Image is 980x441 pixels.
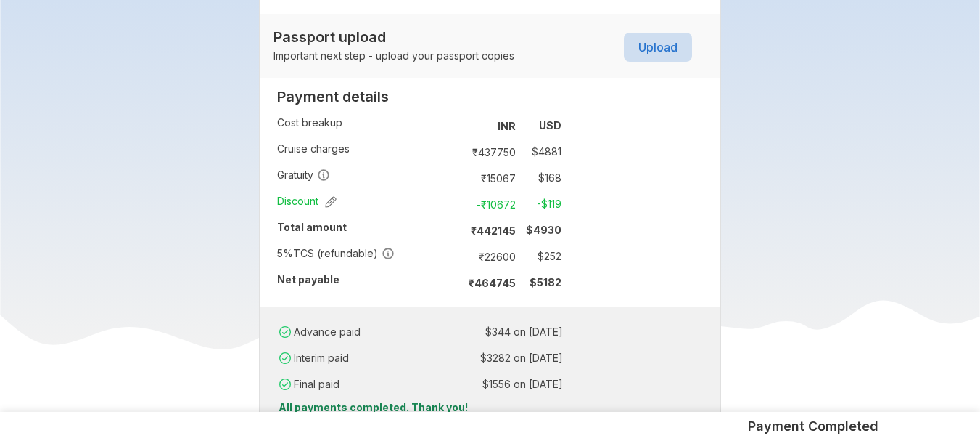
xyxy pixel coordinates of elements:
strong: INR [498,120,516,132]
strong: $ 5182 [530,276,561,288]
p: Important next step - upload your passport copies [273,49,514,63]
td: $ 1556 on [DATE] [430,374,563,395]
td: : [454,191,461,217]
td: Cruise charges [277,139,454,165]
td: $ 4881 [522,142,561,162]
strong: USD [539,119,561,132]
td: ₹ 22600 [461,246,522,267]
td: $ 168 [522,168,561,188]
strong: ₹ 442145 [471,224,516,237]
td: $ 252 [522,246,561,267]
strong: Total amount [277,221,347,233]
td: : [454,113,461,139]
td: : [454,165,461,191]
h2: Passport upload [273,28,514,46]
td: : [454,217,461,243]
td: -₹ 10672 [461,194,522,214]
td: : [425,371,430,397]
p: All payments completed. Thank you! [271,400,709,415]
td: Interim paid [276,345,425,371]
button: Upload [624,33,692,62]
strong: $ 4930 [526,224,561,236]
td: ₹ 15067 [461,168,522,188]
span: TCS (refundable) [277,246,395,261]
td: $ 344 on [DATE] [430,322,563,342]
strong: ₹ 464745 [469,277,516,289]
td: : [454,139,461,165]
td: ₹ 437750 [461,142,522,162]
span: Discount [277,194,337,209]
td: $ 3282 on [DATE] [430,348,563,368]
td: Advance paid [276,319,425,345]
span: Gratuity [277,168,330,182]
div: 5 % [277,246,293,261]
td: -$ 119 [522,194,561,214]
h5: Payment Completed [748,418,878,435]
td: : [425,319,430,345]
td: Cost breakup [277,113,454,139]
strong: Net payable [277,273,339,286]
h2: Payment details [277,88,561,105]
td: : [454,243,461,270]
td: Final paid [276,371,425,397]
td: : [454,270,461,296]
td: : [425,345,430,371]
